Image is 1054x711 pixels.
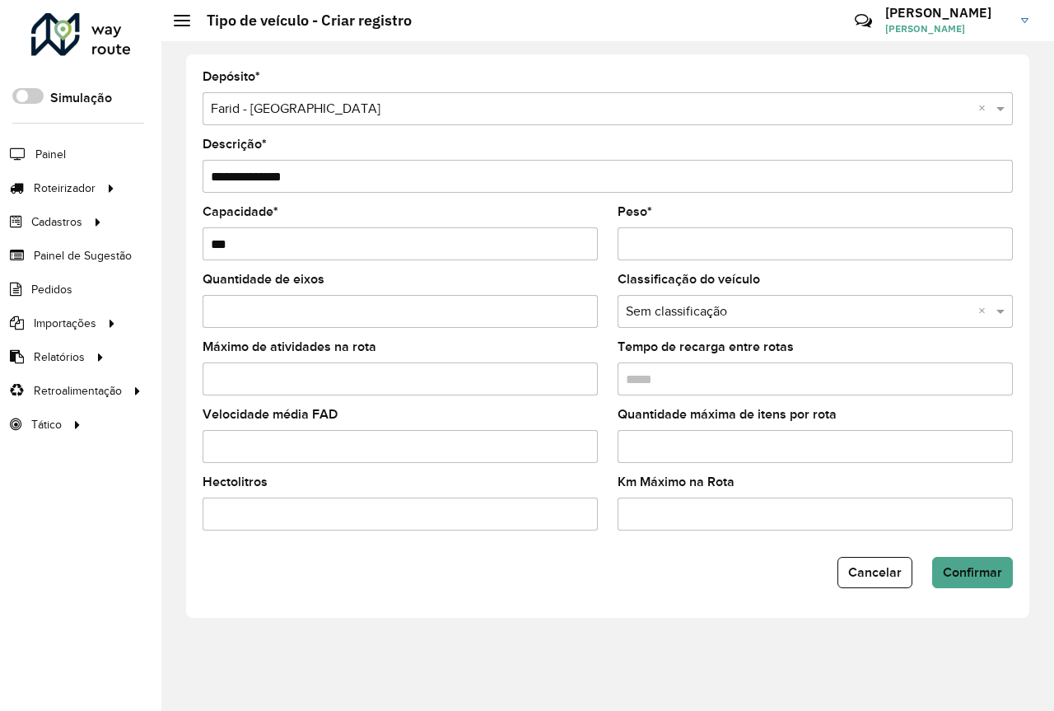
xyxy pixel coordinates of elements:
span: Importações [34,315,96,332]
span: Cadastros [31,213,82,231]
label: Tempo de recarga entre rotas [618,337,794,357]
span: [PERSON_NAME] [885,21,1009,36]
label: Classificação do veículo [618,269,760,289]
span: Retroalimentação [34,382,122,400]
a: Contato Rápido [846,3,881,39]
label: Capacidade [203,202,278,222]
label: Velocidade média FAD [203,405,338,424]
h3: [PERSON_NAME] [885,5,1009,21]
label: Quantidade máxima de itens por rota [618,405,837,424]
button: Cancelar [837,557,912,588]
span: Roteirizador [34,180,96,197]
span: Clear all [978,302,992,321]
label: Simulação [50,88,112,108]
label: Depósito [203,67,260,87]
span: Pedidos [31,281,72,298]
label: Km Máximo na Rota [618,472,735,492]
span: Tático [31,416,62,433]
label: Quantidade de eixos [203,269,324,289]
span: Clear all [978,99,992,119]
span: Painel de Sugestão [34,247,132,264]
label: Peso [618,202,652,222]
label: Máximo de atividades na rota [203,337,376,357]
h2: Tipo de veículo - Criar registro [190,12,412,30]
span: Confirmar [943,565,1002,579]
label: Descrição [203,134,267,154]
span: Relatórios [34,348,85,366]
label: Hectolitros [203,472,268,492]
span: Painel [35,146,66,163]
span: Cancelar [848,565,902,579]
button: Confirmar [932,557,1013,588]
